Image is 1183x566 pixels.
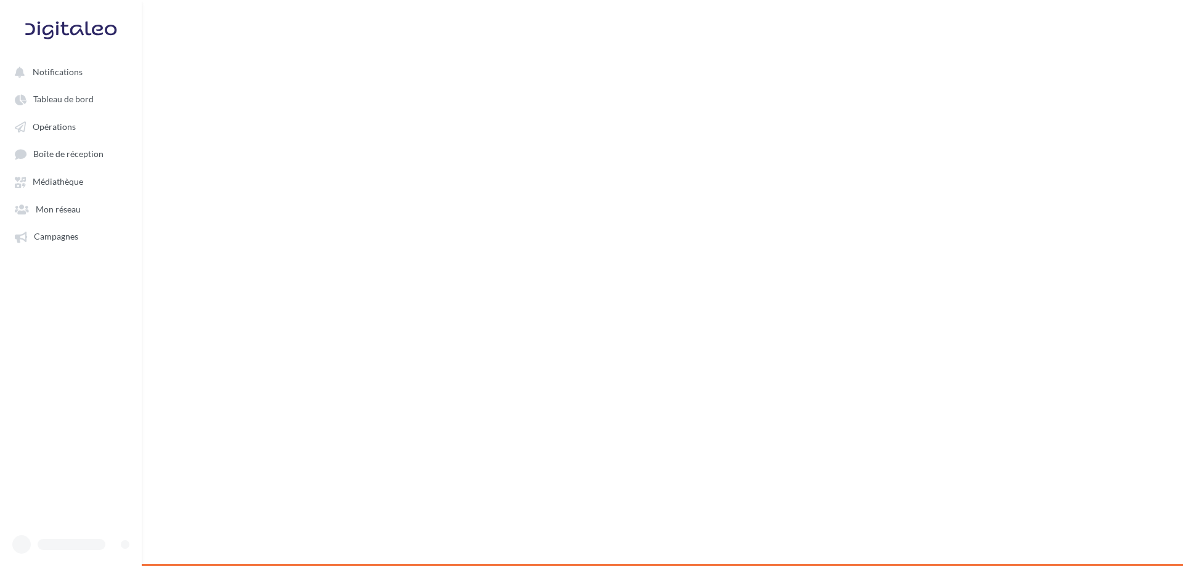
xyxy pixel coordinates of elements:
span: Tableau de bord [33,94,94,105]
span: Campagnes [34,232,78,242]
a: Campagnes [7,225,134,247]
a: Médiathèque [7,170,134,192]
a: Tableau de bord [7,87,134,110]
a: Opérations [7,115,134,137]
span: Opérations [33,121,76,132]
span: Mon réseau [36,204,81,214]
a: Boîte de réception [7,142,134,165]
span: Médiathèque [33,177,83,187]
span: Boîte de réception [33,149,104,160]
button: Notifications [7,60,129,83]
a: Mon réseau [7,198,134,220]
span: Notifications [33,67,83,77]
